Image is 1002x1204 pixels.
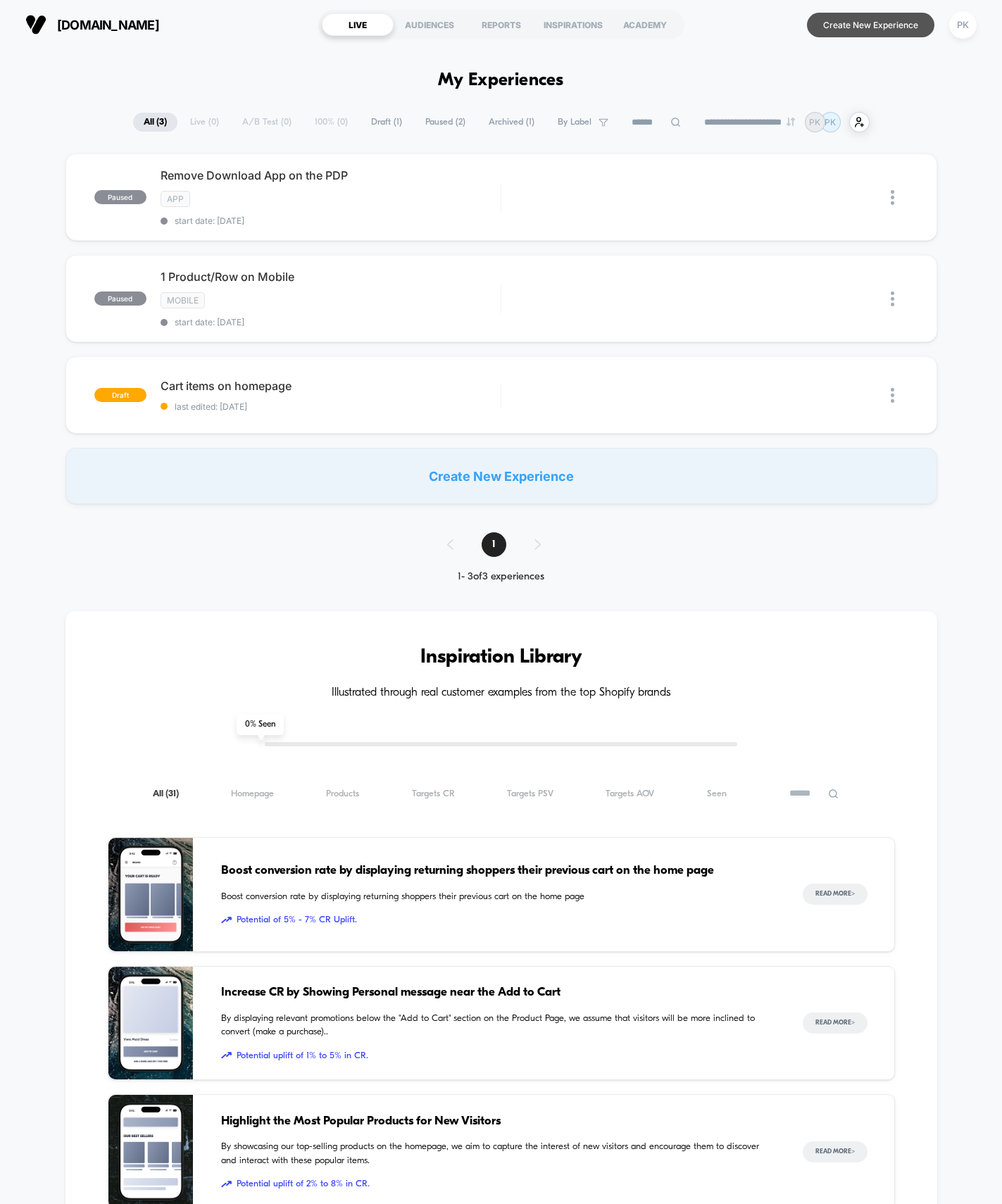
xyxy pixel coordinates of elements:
[478,113,545,132] span: Archived ( 1 )
[25,14,46,35] img: Visually logo
[161,270,501,284] span: 1 Product/Row on Mobile
[108,686,895,700] h4: Illustrated through real customer examples from the top Shopify brands
[465,13,537,36] div: REPORTS
[65,448,937,504] div: Create New Experience
[221,1177,775,1191] span: Potential uplift of 2% to 8% in CR.
[707,789,727,799] span: Seen
[803,1141,868,1162] button: Read More>
[161,379,501,393] span: Cart items on homepage
[133,113,177,132] span: All ( 3 )
[438,70,564,91] h1: My Experiences
[221,1112,775,1131] span: Highlight the Most Popular Products for New Visitors
[507,789,553,799] span: Targets PSV
[57,18,159,32] span: [DOMAIN_NAME]
[239,127,273,161] button: Play, NEW DEMO 2025-VEED.mp4
[809,117,820,127] p: PK
[433,571,569,583] div: 1 - 3 of 3 experiences
[787,118,795,126] img: end
[945,11,981,39] button: PK
[161,317,501,327] span: start date: [DATE]
[221,913,775,927] span: Potential of 5% - 7% CR Uplift.
[221,890,775,904] span: Boost conversion rate by displaying returning shoppers their previous cart on the home page
[108,646,895,669] h3: Inspiration Library
[891,388,894,403] img: close
[237,714,284,735] span: 0 % Seen
[537,13,609,36] div: INSPIRATIONS
[94,388,146,402] span: draft
[231,789,274,799] span: Homepage
[161,168,501,182] span: Remove Download App on the PDP
[161,292,205,308] span: Mobile
[415,113,476,132] span: Paused ( 2 )
[807,13,934,37] button: Create New Experience
[482,532,506,557] span: 1
[221,1140,775,1167] span: By showcasing our top-selling products on the homepage, we aim to capture the interest of new vis...
[165,789,179,798] span: ( 31 )
[94,291,146,306] span: paused
[221,984,775,1002] span: Increase CR by Showing Personal message near the Add to Cart
[326,789,359,799] span: Products
[108,838,193,951] img: Boost conversion rate by displaying returning shoppers their previous cart on the home page
[221,1012,775,1039] span: By displaying relevant promotions below the "Add to Cart" section on the Product Page, we assume ...
[108,967,193,1080] img: By displaying relevant promotions below the "Add to Cart" section on the Product Page, we assume ...
[11,239,503,252] input: Seek
[803,884,868,905] button: Read More>
[412,789,455,799] span: Targets CR
[361,113,413,132] span: Draft ( 1 )
[558,117,591,127] span: By Label
[949,11,977,39] div: PK
[221,862,775,880] span: Boost conversion rate by displaying returning shoppers their previous cart on the home page
[891,190,894,205] img: close
[322,13,394,36] div: LIVE
[21,13,163,36] button: [DOMAIN_NAME]
[161,215,501,226] span: start date: [DATE]
[221,1049,775,1063] span: Potential uplift of 1% to 5% in CR.
[161,401,501,412] span: last edited: [DATE]
[410,263,452,276] input: Volume
[891,291,894,306] img: close
[606,789,654,799] span: Targets AOV
[394,13,465,36] div: AUDIENCES
[94,190,146,204] span: paused
[350,261,382,277] div: Current time
[609,13,681,36] div: ACADEMY
[825,117,836,127] p: PK
[153,789,179,799] span: All
[7,258,30,280] button: Play, NEW DEMO 2025-VEED.mp4
[161,191,190,207] span: App
[803,1012,868,1034] button: Read More>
